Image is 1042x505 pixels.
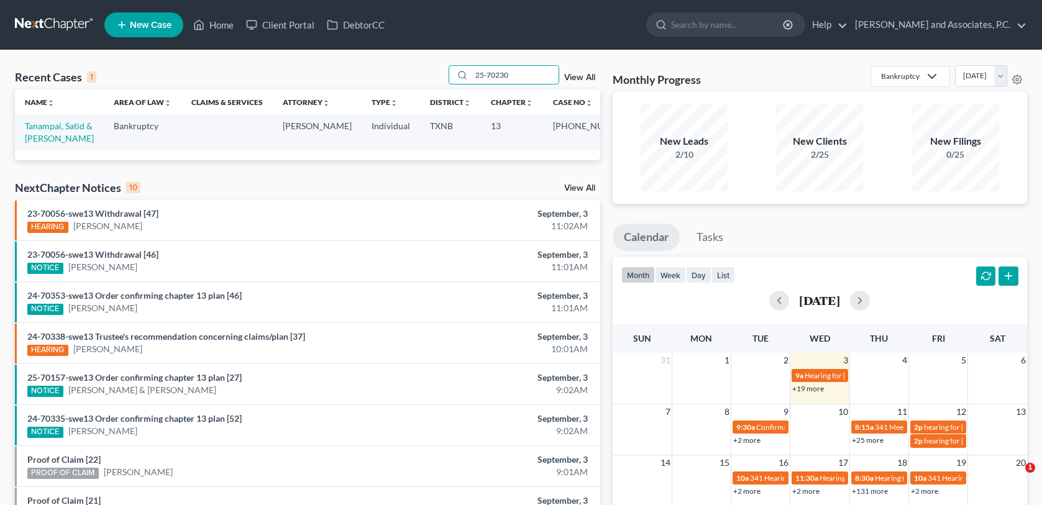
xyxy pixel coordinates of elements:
div: 0/25 [912,148,999,161]
a: Client Portal [240,14,321,36]
span: 15 [718,455,731,470]
a: +19 more [792,384,824,393]
button: month [621,266,655,283]
a: View All [564,184,595,193]
span: 341 Hearing for Enviro-Tech Complete Systems & Services, LLC [750,473,952,483]
div: 2/10 [641,148,728,161]
a: +2 more [733,486,761,496]
a: [PERSON_NAME] [104,466,173,478]
a: [PERSON_NAME] & [PERSON_NAME] [68,384,216,396]
i: unfold_more [322,99,330,107]
span: 9a [795,371,803,380]
h2: [DATE] [799,294,840,307]
div: 11:01AM [409,302,588,314]
button: list [711,266,735,283]
a: Chapterunfold_more [491,98,533,107]
div: 9:02AM [409,384,588,396]
span: 2p [914,436,923,445]
span: 8:15a [855,422,874,432]
a: DebtorCC [321,14,391,36]
span: 9:30a [736,422,755,432]
span: 11 [896,404,908,419]
a: Typeunfold_more [372,98,398,107]
button: week [655,266,686,283]
div: NOTICE [27,304,63,315]
td: 13 [481,114,543,150]
span: Sat [990,333,1005,343]
div: NOTICE [27,427,63,438]
span: 1 [723,353,731,368]
span: Hearing for [PERSON_NAME] [875,473,972,483]
td: [PHONE_NUMBER] [543,114,640,150]
span: Confirmation hearing for [PERSON_NAME] & [PERSON_NAME] [756,422,963,432]
div: New Leads [641,134,728,148]
td: Bankruptcy [104,114,181,150]
a: Home [187,14,240,36]
div: September, 3 [409,248,588,261]
a: [PERSON_NAME] [73,343,142,355]
div: September, 3 [409,330,588,343]
div: September, 3 [409,371,588,384]
td: [PERSON_NAME] [273,114,362,150]
iframe: Intercom live chat [1000,463,1030,493]
div: Bankruptcy [881,71,920,81]
a: 23-70056-swe13 Withdrawal [46] [27,249,158,260]
span: Hearing for [PERSON_NAME] [820,473,916,483]
a: Tasks [685,224,734,251]
div: September, 3 [409,412,588,425]
a: Calendar [613,224,680,251]
div: NOTICE [27,263,63,274]
a: Help [806,14,848,36]
a: 24-70335-swe13 Order confirming chapter 13 plan [52] [27,413,242,424]
input: Search by name... [472,66,559,84]
div: 9:01AM [409,466,588,478]
div: September, 3 [409,453,588,466]
span: 7 [664,404,672,419]
a: [PERSON_NAME] [68,425,137,437]
a: +2 more [911,486,938,496]
span: 10 [837,404,849,419]
a: 24-70353-swe13 Order confirming chapter 13 plan [46] [27,290,242,301]
i: unfold_more [464,99,471,107]
div: Recent Cases [15,70,96,84]
span: 2p [914,422,923,432]
div: 11:01AM [409,261,588,273]
div: 1 [87,71,96,83]
span: 12 [955,404,967,419]
div: 2/25 [776,148,863,161]
a: +2 more [733,435,761,445]
a: [PERSON_NAME] [68,302,137,314]
td: Individual [362,114,420,150]
span: 8:30a [855,473,874,483]
a: View All [564,73,595,82]
span: 4 [901,353,908,368]
i: unfold_more [47,99,55,107]
div: New Filings [912,134,999,148]
span: Thu [870,333,888,343]
a: +2 more [792,486,820,496]
div: New Clients [776,134,863,148]
a: Proof of Claim [22] [27,454,101,465]
a: 25-70157-swe13 Order confirming chapter 13 plan [27] [27,372,242,383]
div: September, 3 [409,289,588,302]
span: 18 [896,455,908,470]
span: 9 [782,404,790,419]
input: Search by name... [671,13,785,36]
div: NOTICE [27,386,63,397]
i: unfold_more [390,99,398,107]
span: 31 [659,353,672,368]
div: 9:02AM [409,425,588,437]
span: Wed [810,333,830,343]
span: 10a [914,473,926,483]
span: 3 [842,353,849,368]
a: +131 more [852,486,888,496]
a: Case Nounfold_more [553,98,593,107]
div: NextChapter Notices [15,180,140,195]
a: [PERSON_NAME] and Associates, P.C. [849,14,1026,36]
span: 5 [960,353,967,368]
span: Fri [932,333,945,343]
span: 1 [1025,463,1035,473]
a: Nameunfold_more [25,98,55,107]
button: day [686,266,711,283]
div: September, 3 [409,207,588,220]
